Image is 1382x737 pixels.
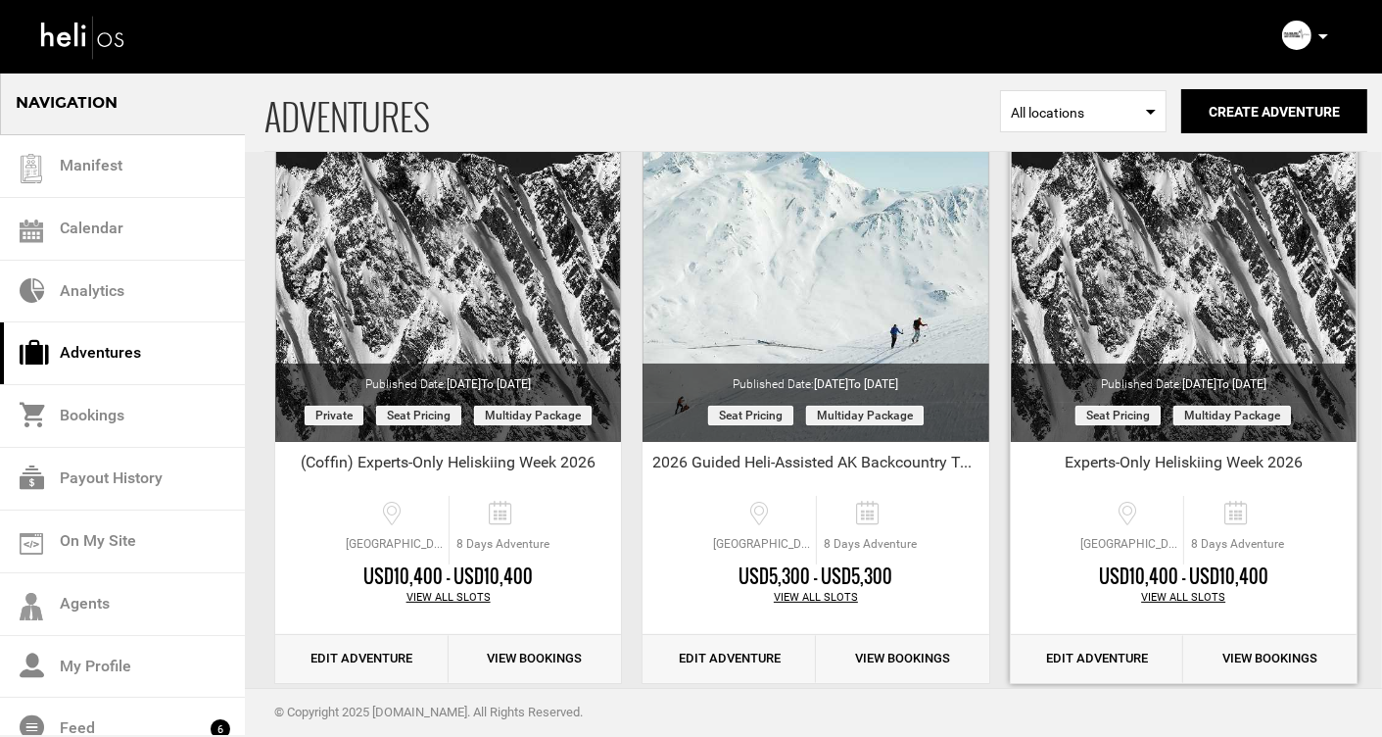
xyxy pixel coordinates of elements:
[305,406,363,425] span: Private
[848,377,898,391] span: to [DATE]
[449,635,622,683] a: View Bookings
[1216,377,1266,391] span: to [DATE]
[39,11,127,63] img: heli-logo
[341,536,449,553] span: [GEOGRAPHIC_DATA][PERSON_NAME], [GEOGRAPHIC_DATA]
[643,565,988,590] div: USD5,300 - USD5,300
[275,565,621,590] div: USD10,400 - USD10,400
[643,635,816,683] a: Edit Adventure
[1000,90,1167,132] span: Select box activate
[816,635,989,683] a: View Bookings
[450,536,556,553] span: 8 Days Adventure
[20,593,43,621] img: agents-icon.svg
[1173,406,1291,425] span: Multiday package
[275,452,621,481] div: (Coffin) Experts-Only Heliskiing Week 2026
[376,406,461,425] span: Seat Pricing
[1011,635,1184,683] a: Edit Adventure
[17,154,46,183] img: guest-list.svg
[447,377,531,391] span: [DATE]
[1075,536,1183,553] span: [GEOGRAPHIC_DATA][PERSON_NAME], [GEOGRAPHIC_DATA]
[1282,21,1311,50] img: 2fc09df56263535bfffc428f72fcd4c8.png
[20,533,43,555] img: on_my_site.svg
[708,536,816,553] span: [GEOGRAPHIC_DATA][PERSON_NAME], [GEOGRAPHIC_DATA]
[1184,536,1291,553] span: 8 Days Adventure
[275,364,621,393] div: Published Date:
[643,590,988,606] div: View All Slots
[814,377,898,391] span: [DATE]
[1011,364,1357,393] div: Published Date:
[481,377,531,391] span: to [DATE]
[1181,89,1367,133] button: Create Adventure
[806,406,924,425] span: Multiday package
[643,364,988,393] div: Published Date:
[275,590,621,606] div: View All Slots
[1011,103,1156,123] span: All locations
[1183,635,1357,683] a: View Bookings
[708,406,793,425] span: Seat Pricing
[20,220,43,243] img: calendar.svg
[1011,452,1357,481] div: Experts-Only Heliskiing Week 2026
[1011,590,1357,606] div: View All Slots
[474,406,592,425] span: Multiday package
[275,635,449,683] a: Edit Adventure
[1075,406,1161,425] span: Seat Pricing
[643,452,988,481] div: 2026 Guided Heli-Assisted AK Backcountry Touring, [GEOGRAPHIC_DATA], [US_STATE]
[1011,565,1357,590] div: USD10,400 - USD10,400
[264,72,1000,151] span: ADVENTURES
[1182,377,1266,391] span: [DATE]
[817,536,924,553] span: 8 Days Adventure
